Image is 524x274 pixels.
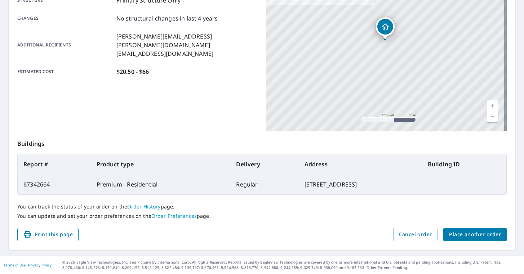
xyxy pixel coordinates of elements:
p: © 2025 Eagle View Technologies, Inc. and Pictometry International Corp. All Rights Reserved. Repo... [62,260,520,270]
p: [EMAIL_ADDRESS][DOMAIN_NAME] [116,49,258,58]
div: Dropped pin, building 1, Residential property, 242 N Starr Ave New Richmond, WI 54017 [376,17,395,40]
td: Regular [230,174,298,194]
p: Additional recipients [17,32,114,58]
a: Order History [127,203,161,210]
td: Premium - Residential [91,174,231,194]
th: Product type [91,154,231,174]
p: [PERSON_NAME][EMAIL_ADDRESS][PERSON_NAME][DOMAIN_NAME] [116,32,258,49]
a: Privacy Policy [28,262,52,268]
a: Order Preferences [151,212,197,219]
span: Place another order [449,230,501,239]
th: Address [299,154,422,174]
button: Place another order [443,228,507,241]
p: No structural changes in last 4 years [116,14,218,23]
p: You can update and set your order preferences on the page. [17,213,507,219]
a: Current Level 17, Zoom Out [487,111,498,122]
th: Building ID [422,154,506,174]
span: Print this page [23,230,73,239]
a: Current Level 17, Zoom In [487,100,498,111]
th: Delivery [230,154,298,174]
th: Report # [18,154,91,174]
span: Cancel order [399,230,432,239]
p: | [4,263,52,267]
p: $20.50 - $66 [116,67,149,76]
td: 67342664 [18,174,91,194]
a: Terms of Use [4,262,26,268]
button: Print this page [17,228,79,241]
td: [STREET_ADDRESS] [299,174,422,194]
p: Changes [17,14,114,23]
p: Estimated cost [17,67,114,76]
p: Buildings [17,131,507,154]
p: You can track the status of your order on the page. [17,203,507,210]
button: Cancel order [393,228,438,241]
